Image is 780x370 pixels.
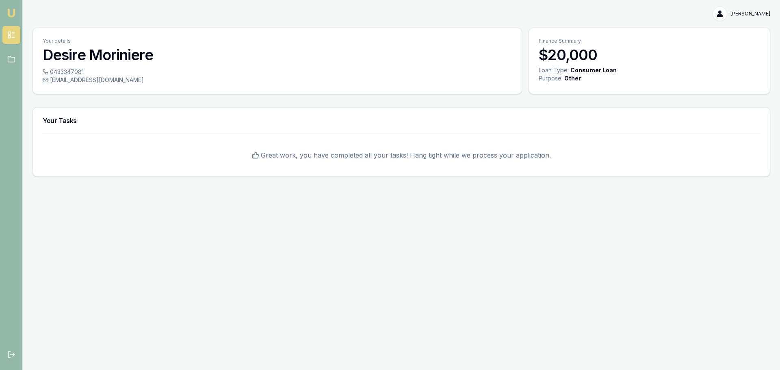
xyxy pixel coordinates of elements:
h3: $20,000 [539,47,760,63]
div: Purpose: [539,74,563,82]
p: Your details [43,38,512,44]
p: Finance Summary [539,38,760,44]
div: Consumer Loan [570,66,617,74]
h3: Desire Moriniere [43,47,512,63]
img: emu-icon-u.png [6,8,16,18]
h3: Your Tasks [43,117,760,124]
span: [PERSON_NAME] [730,11,770,17]
span: 0433347081 [50,68,84,76]
span: [EMAIL_ADDRESS][DOMAIN_NAME] [50,76,144,84]
span: Great work, you have completed all your tasks! Hang tight while we process your application. [261,150,551,160]
div: Other [564,74,581,82]
div: Loan Type: [539,66,569,74]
